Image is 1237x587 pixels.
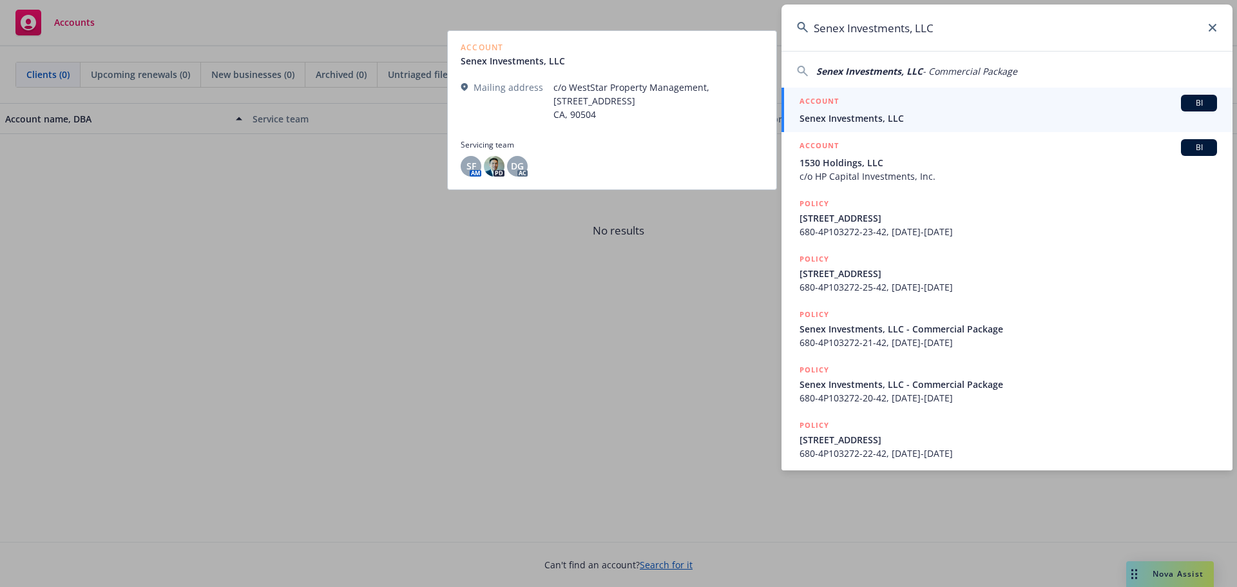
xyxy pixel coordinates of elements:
[782,190,1232,245] a: POLICY[STREET_ADDRESS]680-4P103272-23-42, [DATE]-[DATE]
[800,267,1217,280] span: [STREET_ADDRESS]
[800,111,1217,125] span: Senex Investments, LLC
[1186,97,1212,109] span: BI
[816,65,923,77] span: Senex Investments, LLC
[800,363,829,376] h5: POLICY
[923,65,1017,77] span: - Commercial Package
[800,139,839,155] h5: ACCOUNT
[800,169,1217,183] span: c/o HP Capital Investments, Inc.
[800,225,1217,238] span: 680-4P103272-23-42, [DATE]-[DATE]
[1186,142,1212,153] span: BI
[782,356,1232,412] a: POLICYSenex Investments, LLC - Commercial Package680-4P103272-20-42, [DATE]-[DATE]
[782,412,1232,467] a: POLICY[STREET_ADDRESS]680-4P103272-22-42, [DATE]-[DATE]
[782,5,1232,51] input: Search...
[800,419,829,432] h5: POLICY
[800,197,829,210] h5: POLICY
[782,132,1232,190] a: ACCOUNTBI1530 Holdings, LLCc/o HP Capital Investments, Inc.
[782,88,1232,132] a: ACCOUNTBISenex Investments, LLC
[800,308,829,321] h5: POLICY
[800,336,1217,349] span: 680-4P103272-21-42, [DATE]-[DATE]
[782,301,1232,356] a: POLICYSenex Investments, LLC - Commercial Package680-4P103272-21-42, [DATE]-[DATE]
[782,245,1232,301] a: POLICY[STREET_ADDRESS]680-4P103272-25-42, [DATE]-[DATE]
[800,211,1217,225] span: [STREET_ADDRESS]
[800,95,839,110] h5: ACCOUNT
[800,253,829,265] h5: POLICY
[800,280,1217,294] span: 680-4P103272-25-42, [DATE]-[DATE]
[800,156,1217,169] span: 1530 Holdings, LLC
[800,447,1217,460] span: 680-4P103272-22-42, [DATE]-[DATE]
[800,322,1217,336] span: Senex Investments, LLC - Commercial Package
[800,378,1217,391] span: Senex Investments, LLC - Commercial Package
[800,433,1217,447] span: [STREET_ADDRESS]
[800,391,1217,405] span: 680-4P103272-20-42, [DATE]-[DATE]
